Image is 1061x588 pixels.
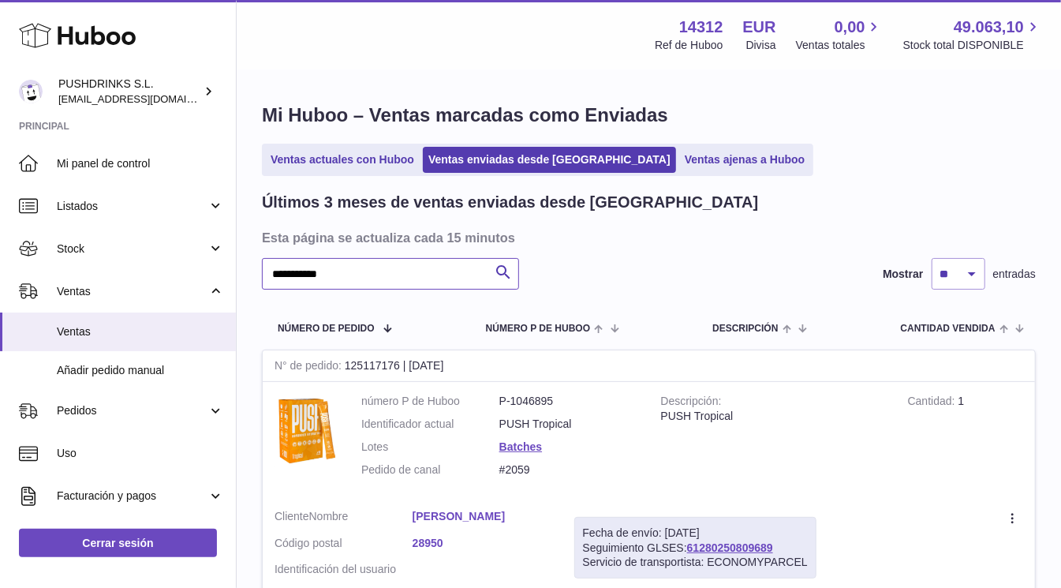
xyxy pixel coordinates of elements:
[57,199,207,214] span: Listados
[679,17,723,38] strong: 14312
[57,363,224,378] span: Añadir pedido manual
[413,509,551,524] a: [PERSON_NAME]
[908,395,958,411] strong: Cantidad
[796,17,884,53] a: 0,00 Ventas totales
[499,463,637,478] dd: #2059
[265,147,420,173] a: Ventas actuales con Huboo
[954,17,1024,38] span: 49.063,10
[583,526,808,541] div: Fecha de envío: [DATE]
[361,394,499,409] dt: número P de Huboo
[263,350,1035,382] div: 125117176 | [DATE]
[661,409,884,424] div: PUSH Tropical
[486,324,590,334] span: número P de Huboo
[19,80,43,103] img: framos@pushdrinks.es
[743,17,776,38] strong: EUR
[262,103,1036,128] h1: Mi Huboo – Ventas marcadas como Enviadas
[275,510,309,522] span: Cliente
[423,147,676,173] a: Ventas enviadas desde [GEOGRAPHIC_DATA]
[883,267,923,282] label: Mostrar
[57,242,207,257] span: Stock
[901,324,996,334] span: Cantidad vendida
[57,446,224,461] span: Uso
[903,17,1042,53] a: 49.063,10 Stock total DISPONIBLE
[413,536,551,551] a: 28950
[275,562,413,577] dt: Identificación del usuario
[993,267,1036,282] span: entradas
[361,417,499,432] dt: Identificador actual
[746,38,776,53] div: Divisa
[835,17,865,38] span: 0,00
[499,417,637,432] dd: PUSH Tropical
[361,440,499,455] dt: Lotes
[583,555,808,570] div: Servicio de transportista: ECONOMYPARCEL
[57,489,207,504] span: Facturación y pagos
[58,92,232,105] span: [EMAIL_ADDRESS][DOMAIN_NAME]
[655,38,723,53] div: Ref de Huboo
[57,156,224,171] span: Mi panel de control
[574,517,816,579] div: Seguimiento GLSES:
[262,229,1032,246] h3: Esta página se actualiza cada 15 minutos
[499,440,542,453] a: Batches
[687,541,773,554] a: 61280250809689
[661,395,722,411] strong: Descripción
[278,324,375,334] span: Número de pedido
[796,38,884,53] span: Ventas totales
[903,38,1042,53] span: Stock total DISPONIBLE
[361,463,499,478] dt: Pedido de canal
[19,529,217,557] a: Cerrar sesión
[275,536,413,555] dt: Código postal
[262,192,758,213] h2: Últimos 3 meses de ventas enviadas desde [GEOGRAPHIC_DATA]
[712,324,778,334] span: Descripción
[499,394,637,409] dd: P-1046895
[275,394,338,466] img: 143121750924626.png
[58,77,200,107] div: PUSHDRINKS S.L.
[57,403,207,418] span: Pedidos
[275,509,413,528] dt: Nombre
[896,382,1035,497] td: 1
[57,324,224,339] span: Ventas
[679,147,811,173] a: Ventas ajenas a Huboo
[57,284,207,299] span: Ventas
[275,359,345,376] strong: N° de pedido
